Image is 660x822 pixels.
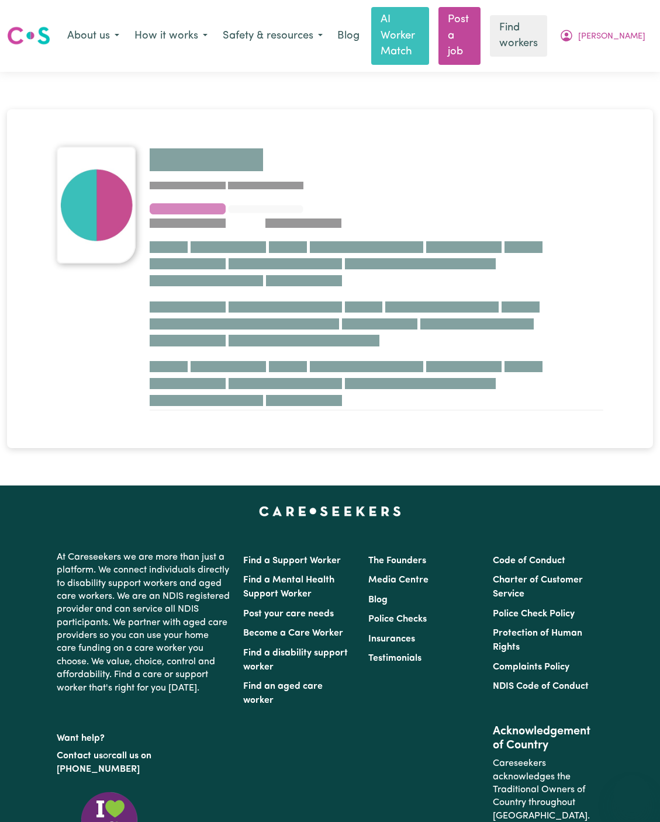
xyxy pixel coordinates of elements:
[578,30,645,43] span: [PERSON_NAME]
[57,745,230,781] p: or
[243,648,348,672] a: Find a disability support worker
[243,629,343,638] a: Become a Care Worker
[493,609,575,619] a: Police Check Policy
[259,507,401,516] a: Careseekers home page
[243,609,334,619] a: Post your care needs
[368,595,388,605] a: Blog
[60,24,127,48] button: About us
[493,724,603,752] h2: Acknowledgement of Country
[368,615,427,624] a: Police Checks
[57,546,230,699] p: At Careseekers we are more than just a platform. We connect individuals directly to disability su...
[493,629,582,652] a: Protection of Human Rights
[552,24,653,48] button: My Account
[127,24,215,48] button: How it works
[7,22,50,49] a: Careseekers logo
[215,24,330,48] button: Safety & resources
[493,682,589,691] a: NDIS Code of Conduct
[368,575,429,585] a: Media Centre
[243,575,334,599] a: Find a Mental Health Support Worker
[613,775,651,813] iframe: Button to launch messaging window
[493,663,569,672] a: Complaints Policy
[368,556,426,566] a: The Founders
[7,25,50,46] img: Careseekers logo
[368,634,415,644] a: Insurances
[490,15,547,57] a: Find workers
[368,654,421,663] a: Testimonials
[243,556,341,566] a: Find a Support Worker
[330,23,367,49] a: Blog
[57,751,103,761] a: Contact us
[438,7,481,65] a: Post a job
[243,682,323,705] a: Find an aged care worker
[371,7,429,65] a: AI Worker Match
[493,575,583,599] a: Charter of Customer Service
[493,556,565,566] a: Code of Conduct
[57,751,151,774] a: call us on [PHONE_NUMBER]
[57,727,230,745] p: Want help?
